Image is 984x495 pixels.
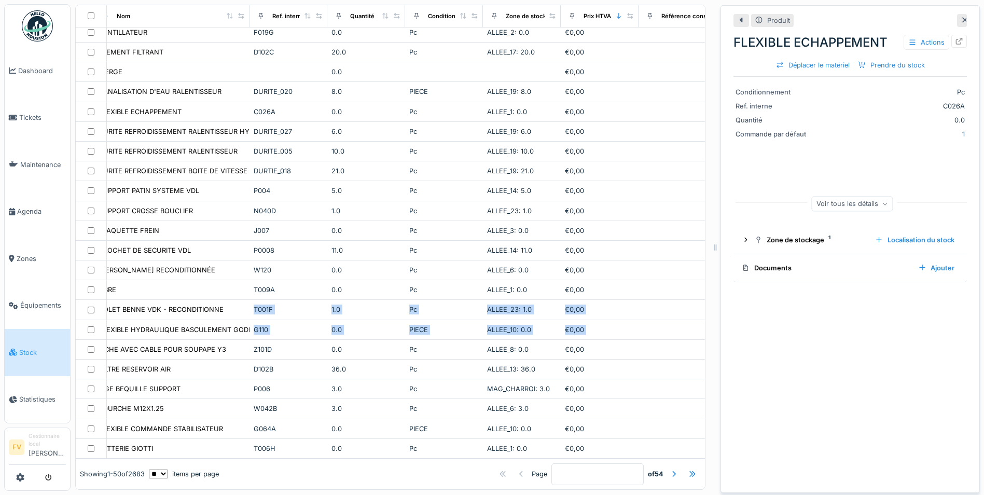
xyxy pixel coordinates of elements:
div: 3.0 [331,384,401,394]
div: Pc [409,226,479,236]
div: Déplacer le matériel [772,58,854,72]
div: Actions [904,35,949,50]
div: Ref. interne [272,11,305,20]
div: 11.0 [331,245,401,255]
div: €0,00 [565,87,634,97]
div: W042B [254,404,323,414]
span: ALLEE_10: 0.0 [487,425,531,433]
span: Dashboard [18,66,66,76]
div: T009A [254,285,323,295]
a: Statistiques [5,376,70,423]
div: Zone de stockage [754,235,867,245]
div: €0,00 [565,404,634,414]
div: F019G [254,27,323,37]
div: Pc [409,245,479,255]
span: ALLEE_19: 21.0 [487,167,534,175]
span: ALLEE_10: 0.0 [487,326,531,334]
div: 0.0 [331,444,401,453]
div: FLEXIBLE HYDRAULIQUE BASCULEMENT GODET [99,325,257,335]
summary: DocumentsAjouter [738,258,963,278]
div: €0,00 [565,47,634,57]
div: Page [532,469,547,479]
div: 0.0 [331,345,401,354]
div: 5.0 [331,186,401,196]
div: DURITE_005 [254,146,323,156]
div: €0,00 [565,27,634,37]
div: €0,00 [565,146,634,156]
a: Stock [5,329,70,376]
div: Pc [409,305,479,314]
div: Pc [409,444,479,453]
div: PLAQUETTE FREIN [99,226,159,236]
span: ALLEE_6: 3.0 [487,405,529,412]
span: Équipements [20,300,66,310]
div: D102C [254,47,323,57]
div: Pc [409,384,479,394]
div: G064A [254,424,323,434]
span: ALLEE_19: 10.0 [487,147,534,155]
div: Pc [409,206,479,216]
div: [PERSON_NAME] RECONDITIONNÉE [99,265,215,275]
div: 0.0 [331,107,401,117]
div: Pc [409,107,479,117]
div: 1.0 [331,305,401,314]
div: P004 [254,186,323,196]
div: €0,00 [565,424,634,434]
summary: Zone de stockage1Localisation du stock [738,230,963,250]
div: €0,00 [565,245,634,255]
div: Ref. interne [736,101,813,111]
div: 0.0 [331,325,401,335]
a: Dashboard [5,47,70,94]
li: [PERSON_NAME] [29,432,66,462]
div: DURITE_027 [254,127,323,136]
a: FV Gestionnaire local[PERSON_NAME] [9,432,66,465]
div: Pc [817,87,965,97]
div: LIBRE [99,285,116,295]
span: Zones [17,254,66,264]
div: €0,00 [565,305,634,314]
div: €0,00 [565,107,634,117]
div: FLEXIBLE ECHAPPEMENT [733,33,967,52]
img: Badge_color-CXgf-gQk.svg [22,10,53,42]
span: ALLEE_1: 0.0 [487,286,527,294]
div: 3.0 [331,404,401,414]
div: D102B [254,364,323,374]
span: ALLEE_6: 0.0 [487,266,529,274]
div: Pc [409,404,479,414]
span: ALLEE_23: 1.0 [487,207,532,215]
div: €0,00 [565,364,634,374]
div: P0008 [254,245,323,255]
div: €0,00 [565,345,634,354]
div: €0,00 [565,384,634,394]
a: Maintenance [5,141,70,188]
div: €0,00 [565,206,634,216]
span: Stock [19,348,66,357]
a: Agenda [5,188,70,236]
div: Pc [409,166,479,176]
div: Z101D [254,345,323,354]
a: Zones [5,235,70,282]
span: ALLEE_13: 36.0 [487,365,535,373]
div: Voir tous les détails [812,196,893,211]
a: Équipements [5,282,70,329]
div: DURITE REFROIDISSEMENT RALENTISSEUR HYDRAULIQUE [99,127,288,136]
div: PIECE [409,325,479,335]
div: Quantité [350,11,375,20]
div: ELEMENT FILTRANT [99,47,163,57]
span: Agenda [17,207,66,216]
div: Pc [409,47,479,57]
span: ALLEE_14: 11.0 [487,246,532,254]
div: Conditionnement [736,87,813,97]
div: C026A [817,101,965,111]
div: 1.0 [331,206,401,216]
div: DURITE REFROIDISSEMENT RALENTISSEUR [99,146,238,156]
div: Gestionnaire local [29,432,66,448]
div: FILTRE RESERVOIR AIR [99,364,171,374]
div: Conditionnement [428,11,477,20]
div: VENTILLATEUR [99,27,147,37]
span: ALLEE_14: 5.0 [487,187,531,195]
span: ALLEE_3: 0.0 [487,227,529,235]
div: €0,00 [565,285,634,295]
div: €0,00 [565,127,634,136]
div: C026A [254,107,323,117]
